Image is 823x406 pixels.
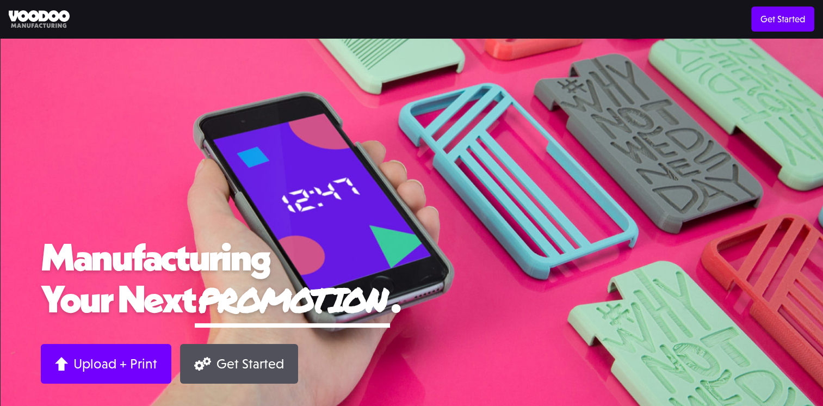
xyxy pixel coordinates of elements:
a: Get Started [180,344,298,384]
img: Arrow up [55,357,68,371]
a: Get Started [751,7,814,32]
div: Upload + Print [73,355,157,372]
h1: Manufacturing Your Next . [41,236,782,328]
span: promotion [195,275,389,323]
img: Gears [194,357,211,371]
a: Upload + Print [41,344,171,384]
div: Get Started [216,355,284,372]
img: Voodoo Manufacturing logo [9,10,70,28]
